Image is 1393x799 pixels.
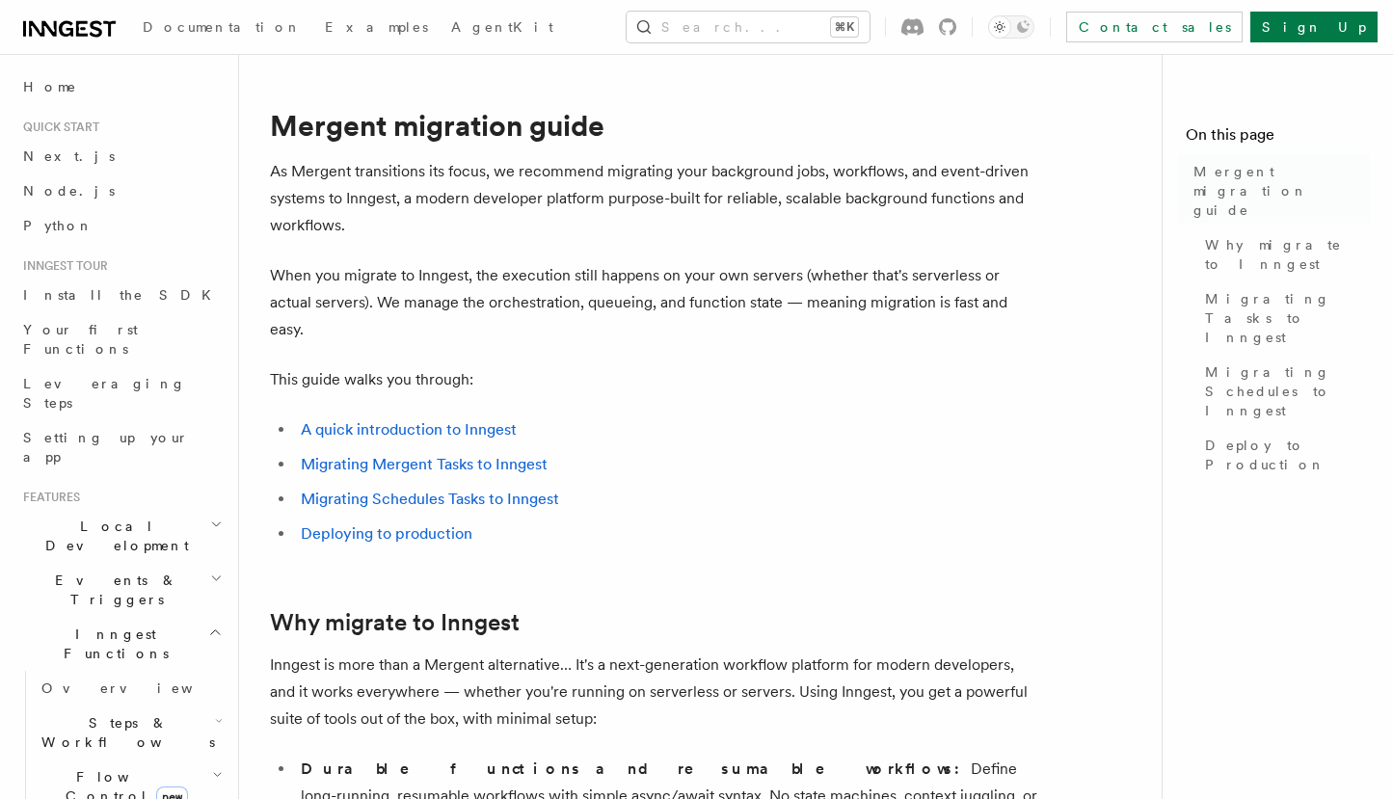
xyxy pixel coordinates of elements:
[301,420,517,439] a: A quick introduction to Inngest
[15,69,227,104] a: Home
[301,759,971,778] strong: Durable functions and resumable workflows:
[270,158,1041,239] p: As Mergent transitions its focus, we recommend migrating your background jobs, workflows, and eve...
[15,625,208,663] span: Inngest Functions
[15,420,227,474] a: Setting up your app
[440,6,565,52] a: AgentKit
[15,208,227,243] a: Python
[1205,436,1370,474] span: Deploy to Production
[23,218,94,233] span: Python
[1186,123,1370,154] h4: On this page
[325,19,428,35] span: Examples
[15,258,108,274] span: Inngest tour
[15,571,210,609] span: Events & Triggers
[15,509,227,563] button: Local Development
[1197,281,1370,355] a: Migrating Tasks to Inngest
[301,455,548,473] a: Migrating Mergent Tasks to Inngest
[270,262,1041,343] p: When you migrate to Inngest, the execution still happens on your own servers (whether that's serv...
[270,366,1041,393] p: This guide walks you through:
[313,6,440,52] a: Examples
[23,376,186,411] span: Leveraging Steps
[15,312,227,366] a: Your first Functions
[143,19,302,35] span: Documentation
[15,173,227,208] a: Node.js
[1205,235,1370,274] span: Why migrate to Inngest
[34,706,227,759] button: Steps & Workflows
[131,6,313,52] a: Documentation
[15,617,227,671] button: Inngest Functions
[1250,12,1378,42] a: Sign Up
[270,609,520,636] a: Why migrate to Inngest
[1197,355,1370,428] a: Migrating Schedules to Inngest
[1205,289,1370,347] span: Migrating Tasks to Inngest
[15,120,99,135] span: Quick start
[23,430,189,465] span: Setting up your app
[15,490,80,505] span: Features
[1193,162,1370,220] span: Mergent migration guide
[23,322,138,357] span: Your first Functions
[1066,12,1243,42] a: Contact sales
[34,713,215,752] span: Steps & Workflows
[23,183,115,199] span: Node.js
[23,148,115,164] span: Next.js
[831,17,858,37] kbd: ⌘K
[301,490,559,508] a: Migrating Schedules Tasks to Inngest
[15,139,227,173] a: Next.js
[41,680,240,696] span: Overview
[988,15,1034,39] button: Toggle dark mode
[627,12,870,42] button: Search...⌘K
[1186,154,1370,227] a: Mergent migration guide
[270,108,1041,143] h1: Mergent migration guide
[1205,362,1370,420] span: Migrating Schedules to Inngest
[301,524,472,543] a: Deploying to production
[451,19,553,35] span: AgentKit
[15,278,227,312] a: Install the SDK
[15,366,227,420] a: Leveraging Steps
[15,517,210,555] span: Local Development
[1197,428,1370,482] a: Deploy to Production
[23,77,77,96] span: Home
[34,671,227,706] a: Overview
[1197,227,1370,281] a: Why migrate to Inngest
[15,563,227,617] button: Events & Triggers
[23,287,223,303] span: Install the SDK
[270,652,1041,732] p: Inngest is more than a Mergent alternative… It's a next-generation workflow platform for modern d...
